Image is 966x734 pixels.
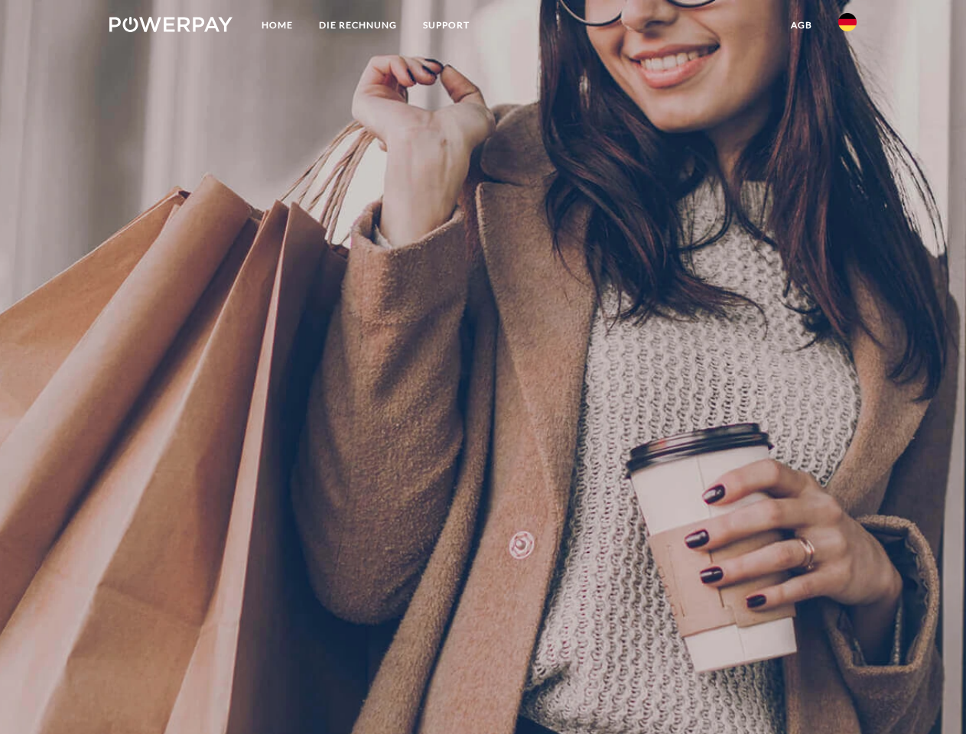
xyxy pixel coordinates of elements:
[778,11,825,39] a: agb
[306,11,410,39] a: DIE RECHNUNG
[410,11,483,39] a: SUPPORT
[249,11,306,39] a: Home
[109,17,233,32] img: logo-powerpay-white.svg
[838,13,857,31] img: de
